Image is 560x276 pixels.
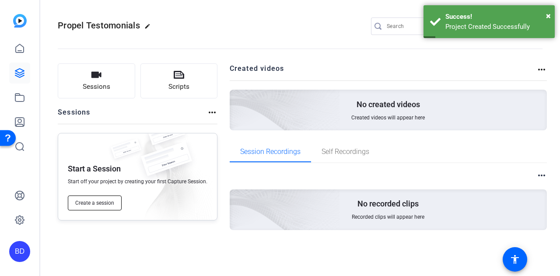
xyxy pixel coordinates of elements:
div: Success! [445,12,548,22]
button: Sessions [58,63,135,98]
mat-icon: more_horiz [536,64,547,75]
span: × [546,10,551,21]
span: Create a session [75,199,114,206]
span: Self Recordings [322,148,369,155]
img: fake-session.png [106,139,146,164]
mat-icon: more_horiz [207,107,217,118]
mat-icon: more_horiz [536,170,547,181]
p: Start a Session [68,164,121,174]
img: fake-session.png [133,142,199,185]
div: BD [9,241,30,262]
span: Scripts [168,82,189,92]
h2: Created videos [230,63,537,80]
img: embarkstudio-empty-session.png [128,131,213,224]
div: Project Created Successfully [445,22,548,32]
p: No recorded clips [357,199,419,209]
button: Create a session [68,196,122,210]
span: Recorded clips will appear here [352,213,424,220]
h2: Sessions [58,107,91,124]
span: Session Recordings [240,148,301,155]
span: Start off your project by creating your first Capture Session. [68,178,207,185]
img: blue-gradient.svg [13,14,27,28]
span: Created videos will appear here [351,114,425,121]
img: fake-session.png [142,120,190,152]
p: No created videos [357,99,420,110]
button: Close [546,9,551,22]
input: Search [387,21,465,31]
span: Propel Testomonials [58,20,140,31]
mat-icon: edit [144,23,155,34]
span: Sessions [83,82,110,92]
button: Scripts [140,63,218,98]
mat-icon: accessibility [510,254,520,265]
img: Creted videos background [132,3,340,193]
